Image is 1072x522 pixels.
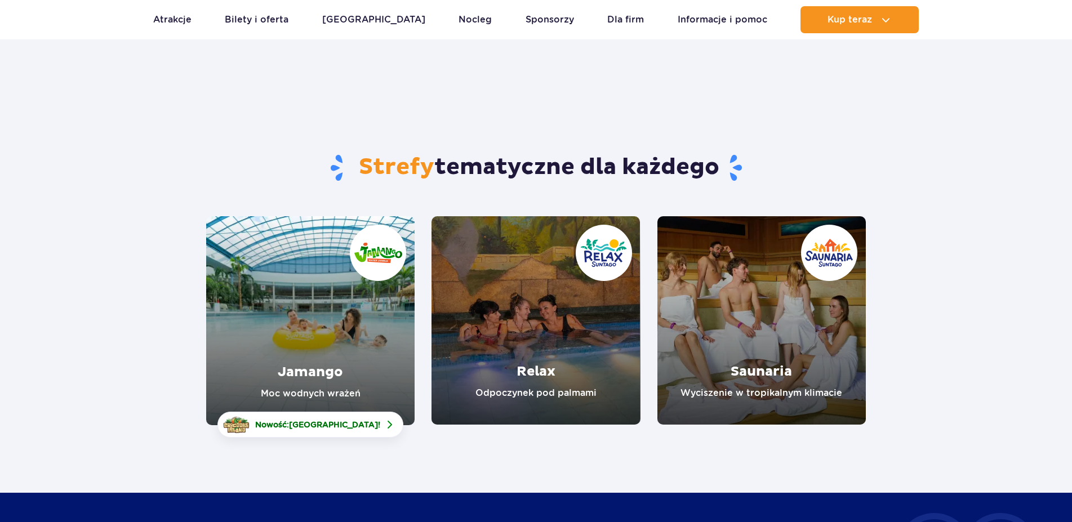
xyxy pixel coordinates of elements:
[322,6,425,33] a: [GEOGRAPHIC_DATA]
[459,6,492,33] a: Nocleg
[217,412,403,438] a: Nowość:[GEOGRAPHIC_DATA]!
[289,420,378,429] span: [GEOGRAPHIC_DATA]
[206,216,415,425] a: Jamango
[678,6,767,33] a: Informacje i pomoc
[359,153,434,181] span: Strefy
[800,6,919,33] button: Kup teraz
[153,6,192,33] a: Atrakcje
[526,6,574,33] a: Sponsorzy
[225,6,288,33] a: Bilety i oferta
[255,419,380,430] span: Nowość: !
[432,216,640,425] a: Relax
[607,6,644,33] a: Dla firm
[206,153,866,182] h1: tematyczne dla każdego
[657,216,866,425] a: Saunaria
[828,15,872,25] span: Kup teraz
